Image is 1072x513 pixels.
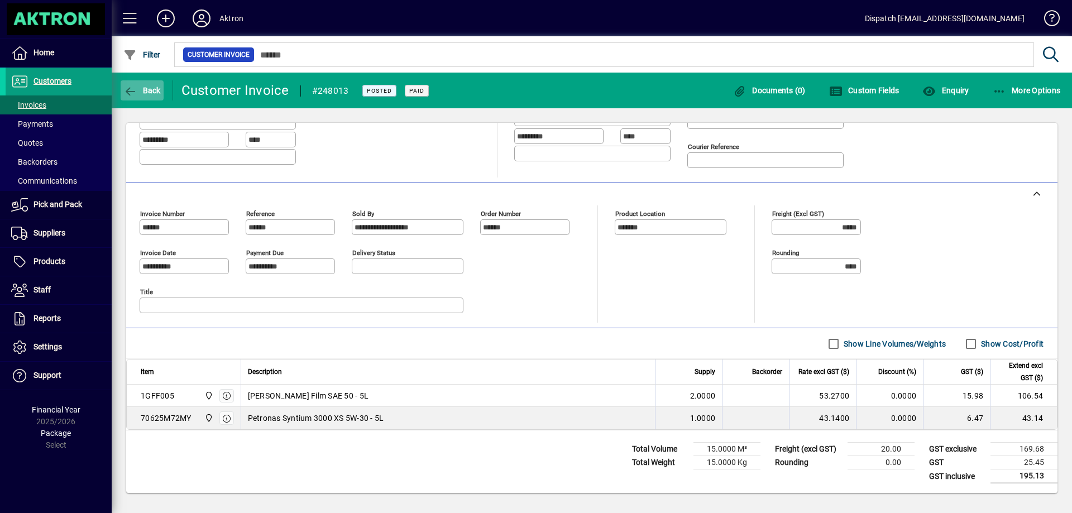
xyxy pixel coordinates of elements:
[32,405,80,414] span: Financial Year
[202,390,214,402] span: Central
[1036,2,1058,39] a: Knowledge Base
[6,362,112,390] a: Support
[181,81,289,99] div: Customer Invoice
[923,407,990,429] td: 6.47
[772,210,824,218] mat-label: Freight (excl GST)
[693,456,760,469] td: 15.0000 Kg
[246,249,284,257] mat-label: Payment due
[141,390,174,401] div: 1GFF005
[997,359,1043,384] span: Extend excl GST ($)
[979,338,1044,349] label: Show Cost/Profit
[769,443,848,456] td: Freight (excl GST)
[626,443,693,456] td: Total Volume
[878,366,916,378] span: Discount (%)
[848,443,915,456] td: 20.00
[798,366,849,378] span: Rate excl GST ($)
[352,249,395,257] mat-label: Delivery status
[312,82,349,100] div: #248013
[246,210,275,218] mat-label: Reference
[6,95,112,114] a: Invoices
[626,456,693,469] td: Total Weight
[865,9,1025,27] div: Dispatch [EMAIL_ADDRESS][DOMAIN_NAME]
[856,385,923,407] td: 0.0000
[6,133,112,152] a: Quotes
[796,413,849,424] div: 43.1400
[752,366,782,378] span: Backorder
[248,413,384,424] span: Petronas Syntium 3000 XS 5W-30 - 5L
[615,210,665,218] mat-label: Product location
[11,176,77,185] span: Communications
[990,469,1057,483] td: 195.13
[148,8,184,28] button: Add
[856,407,923,429] td: 0.0000
[481,210,521,218] mat-label: Order number
[690,413,716,424] span: 1.0000
[693,443,760,456] td: 15.0000 M³
[993,86,1061,95] span: More Options
[990,443,1057,456] td: 169.68
[33,48,54,57] span: Home
[140,210,185,218] mat-label: Invoice number
[920,80,971,100] button: Enquiry
[409,87,424,94] span: Paid
[33,200,82,209] span: Pick and Pack
[922,86,969,95] span: Enquiry
[923,385,990,407] td: 15.98
[6,305,112,333] a: Reports
[41,429,71,438] span: Package
[248,366,282,378] span: Description
[796,390,849,401] div: 53.2700
[695,366,715,378] span: Supply
[140,249,176,257] mat-label: Invoice date
[923,443,990,456] td: GST exclusive
[141,413,192,424] div: 70625M72MY
[33,228,65,237] span: Suppliers
[6,171,112,190] a: Communications
[6,152,112,171] a: Backorders
[121,80,164,100] button: Back
[769,456,848,469] td: Rounding
[6,191,112,219] a: Pick and Pack
[33,342,62,351] span: Settings
[123,50,161,59] span: Filter
[33,314,61,323] span: Reports
[219,9,243,27] div: Aktron
[11,100,46,109] span: Invoices
[848,456,915,469] td: 0.00
[33,371,61,380] span: Support
[826,80,902,100] button: Custom Fields
[121,45,164,65] button: Filter
[730,80,808,100] button: Documents (0)
[11,119,53,128] span: Payments
[33,285,51,294] span: Staff
[733,86,806,95] span: Documents (0)
[123,86,161,95] span: Back
[248,390,369,401] span: [PERSON_NAME] Film SAE 50 - 5L
[6,39,112,67] a: Home
[990,407,1057,429] td: 43.14
[112,80,173,100] app-page-header-button: Back
[141,366,154,378] span: Item
[6,276,112,304] a: Staff
[990,456,1057,469] td: 25.45
[11,157,58,166] span: Backorders
[6,333,112,361] a: Settings
[352,210,374,218] mat-label: Sold by
[6,219,112,247] a: Suppliers
[690,390,716,401] span: 2.0000
[33,76,71,85] span: Customers
[33,257,65,266] span: Products
[367,87,392,94] span: Posted
[688,143,739,151] mat-label: Courier Reference
[829,86,899,95] span: Custom Fields
[188,49,250,60] span: Customer Invoice
[140,288,153,296] mat-label: Title
[202,412,214,424] span: Central
[184,8,219,28] button: Profile
[11,138,43,147] span: Quotes
[923,456,990,469] td: GST
[772,249,799,257] mat-label: Rounding
[990,385,1057,407] td: 106.54
[6,114,112,133] a: Payments
[961,366,983,378] span: GST ($)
